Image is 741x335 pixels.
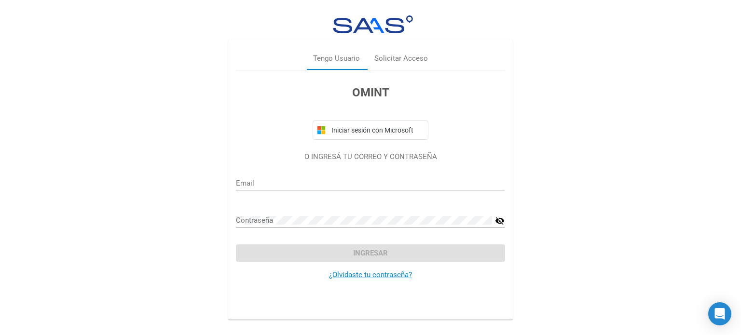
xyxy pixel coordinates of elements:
span: Ingresar [353,249,388,257]
p: O INGRESÁ TU CORREO Y CONTRASEÑA [236,151,505,162]
div: Solicitar Acceso [374,53,428,64]
a: ¿Olvidaste tu contraseña? [329,270,412,279]
div: Tengo Usuario [313,53,360,64]
button: Iniciar sesión con Microsoft [313,121,428,140]
span: Iniciar sesión con Microsoft [329,126,424,134]
mat-icon: visibility_off [495,215,505,227]
h3: OMINT [236,84,505,101]
div: Open Intercom Messenger [708,302,731,325]
button: Ingresar [236,244,505,262]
